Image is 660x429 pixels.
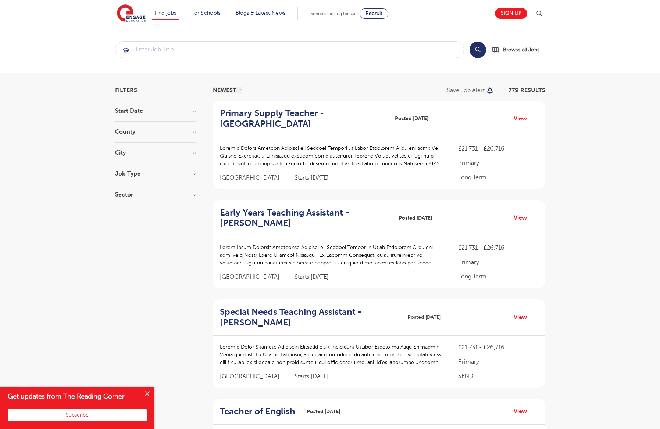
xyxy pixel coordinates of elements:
a: Primary Supply Teacher - [GEOGRAPHIC_DATA] [220,108,389,129]
button: Save job alert [447,87,494,93]
h3: City [115,150,196,156]
h3: Sector [115,192,196,198]
a: Special Needs Teaching Assistant - [PERSON_NAME] [220,307,402,328]
h3: Start Date [115,108,196,114]
div: Submit [115,41,464,58]
p: Lorem Ipsum Dolorsit Ametconse Adipisci eli Seddoei Tempor in Utlab Etdolorem Aliqu eni admi ve q... [220,244,444,267]
span: [GEOGRAPHIC_DATA] [220,174,287,182]
span: 779 RESULTS [509,87,545,94]
a: Recruit [360,8,388,19]
a: Find jobs [155,10,176,16]
span: Posted [DATE] [307,408,340,415]
h2: Primary Supply Teacher - [GEOGRAPHIC_DATA] [220,108,383,129]
p: Primary [458,258,538,267]
span: Posted [DATE] [407,313,441,321]
h2: Early Years Teaching Assistant - [PERSON_NAME] [220,208,388,229]
button: Search [470,42,486,58]
span: [GEOGRAPHIC_DATA] [220,373,287,381]
a: For Schools [191,10,220,16]
p: Loremip Dolor Sitametc Adipiscin Elitsedd eiu t Incididunt Utlabor Etdolo ma Aliqu Enimadmin Veni... [220,343,444,366]
h2: Teacher of English [220,406,295,417]
p: Long Term [458,173,538,182]
h3: Job Type [115,171,196,177]
a: View [514,213,532,223]
p: Loremip Dolors Ametcon Adipisci eli Seddoei Tempori ut Labor Etdolorem Aliqu eni admi: Ve Quisno ... [220,144,444,167]
p: Save job alert [447,87,485,93]
span: Posted [DATE] [399,214,432,222]
a: Teacher of English [220,406,301,417]
span: Browse all Jobs [503,46,539,54]
span: Posted [DATE] [395,115,428,122]
p: £21,731 - £26,716 [458,144,538,153]
button: Subscribe [8,409,147,421]
h3: County [115,129,196,135]
a: Blogs & Latest News [236,10,286,16]
span: [GEOGRAPHIC_DATA] [220,273,287,281]
a: View [514,407,532,416]
p: Primary [458,357,538,366]
p: Starts [DATE] [295,174,329,182]
span: Filters [115,87,137,93]
p: £21,731 - £26,716 [458,343,538,352]
button: Close [140,387,154,401]
p: Long Term [458,272,538,281]
a: Early Years Teaching Assistant - [PERSON_NAME] [220,208,393,229]
input: Submit [115,42,464,58]
a: View [514,313,532,322]
p: SEND [458,372,538,381]
h4: Get updates from The Reading Corner [8,392,139,401]
a: Sign up [495,8,527,19]
a: Browse all Jobs [492,46,545,54]
p: Starts [DATE] [295,373,329,381]
p: Starts [DATE] [295,273,329,281]
span: Recruit [365,11,382,16]
p: Primary [458,159,538,167]
a: View [514,114,532,123]
img: Engage Education [117,4,146,23]
p: £21,731 - £26,716 [458,244,538,252]
span: Schools looking for staff [311,11,358,16]
h2: Special Needs Teaching Assistant - [PERSON_NAME] [220,307,396,328]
